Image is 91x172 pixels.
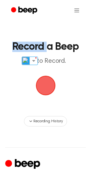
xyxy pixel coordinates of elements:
button: Beep Logo [36,76,55,95]
a: Cruip [5,158,42,171]
button: Open menu [69,3,85,18]
span: Recording History [33,118,63,124]
h1: Record a Beep [12,42,79,52]
a: Beep [6,4,43,17]
button: Recording History [24,116,67,126]
p: Tap to Record. [12,57,79,65]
